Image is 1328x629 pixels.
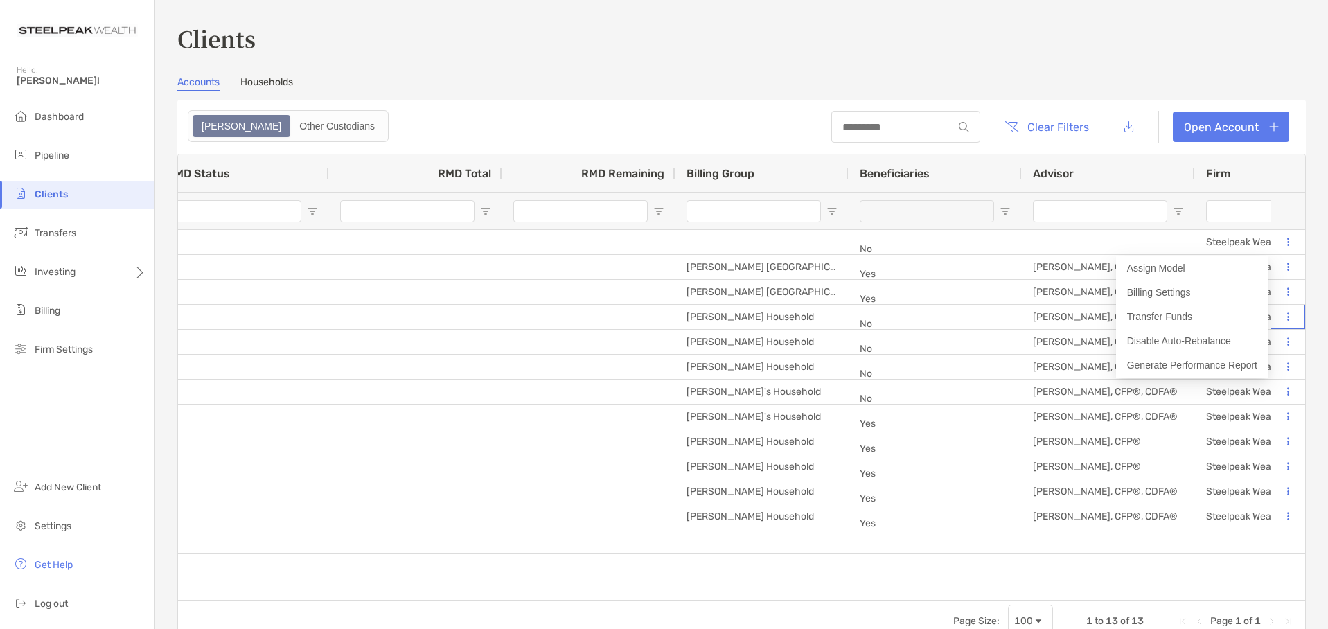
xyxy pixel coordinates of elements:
[675,504,849,529] div: [PERSON_NAME] Household
[675,405,849,429] div: [PERSON_NAME]'s Household
[1014,615,1033,627] div: 100
[12,340,29,357] img: firm-settings icon
[513,200,648,222] input: RMD Remaining Filter Input
[12,185,29,202] img: clients icon
[1022,479,1195,504] div: [PERSON_NAME], CFP®, CDFA®
[480,206,491,217] button: Open Filter Menu
[994,112,1099,142] button: Clear Filters
[860,290,1011,308] p: Yes
[860,315,1011,333] p: No
[1022,429,1195,454] div: [PERSON_NAME], CFP®
[953,615,1000,627] div: Page Size:
[1116,329,1268,353] button: Disable Auto-Rebalance
[1116,353,1268,378] button: Generate Performance Report
[1243,615,1252,627] span: of
[1173,112,1289,142] a: Open Account
[675,479,849,504] div: [PERSON_NAME] Household
[35,150,69,161] span: Pipeline
[1235,615,1241,627] span: 1
[12,301,29,318] img: billing icon
[860,265,1011,283] p: Yes
[860,365,1011,382] p: No
[860,440,1011,457] p: Yes
[1000,206,1011,217] button: Open Filter Menu
[860,340,1011,357] p: No
[1283,616,1294,627] div: Last Page
[860,390,1011,407] p: No
[860,167,930,180] span: Beneficiaries
[675,429,849,454] div: [PERSON_NAME] Household
[167,200,301,222] input: RMD Status Filter Input
[35,481,101,493] span: Add New Client
[860,240,1011,258] p: No
[1022,405,1195,429] div: [PERSON_NAME], CFP®, CDFA®
[1086,615,1092,627] span: 1
[35,305,60,317] span: Billing
[1022,255,1195,279] div: [PERSON_NAME], CFP®, CDFA®
[1022,504,1195,529] div: [PERSON_NAME], CFP®, CDFA®
[194,116,289,136] div: Zoe
[1022,454,1195,479] div: [PERSON_NAME], CFP®
[12,224,29,240] img: transfers icon
[1173,206,1184,217] button: Open Filter Menu
[1206,167,1230,180] span: Firm
[959,122,969,132] img: input icon
[1131,615,1144,627] span: 13
[1116,256,1268,281] button: Assign Model
[1177,616,1188,627] div: First Page
[1022,380,1195,404] div: [PERSON_NAME], CFP®, CDFA®
[12,263,29,279] img: investing icon
[35,266,76,278] span: Investing
[17,6,138,55] img: Zoe Logo
[675,280,849,304] div: [PERSON_NAME] [GEOGRAPHIC_DATA] [PERSON_NAME]'s Household
[1116,305,1268,329] button: Transfer Funds
[653,206,664,217] button: Open Filter Menu
[1210,615,1233,627] span: Page
[35,344,93,355] span: Firm Settings
[12,594,29,611] img: logout icon
[177,76,220,91] a: Accounts
[1255,615,1261,627] span: 1
[35,227,76,239] span: Transfers
[188,110,389,142] div: segmented control
[35,598,68,610] span: Log out
[675,355,849,379] div: [PERSON_NAME] Household
[1106,615,1118,627] span: 13
[438,167,491,180] span: RMD Total
[1022,280,1195,304] div: [PERSON_NAME], CFP®, CDFA®
[1033,200,1167,222] input: Advisor Filter Input
[675,330,849,354] div: [PERSON_NAME] Household
[12,107,29,124] img: dashboard icon
[1266,616,1277,627] div: Next Page
[307,206,318,217] button: Open Filter Menu
[292,116,382,136] div: Other Custodians
[35,188,68,200] span: Clients
[12,146,29,163] img: pipeline icon
[240,76,293,91] a: Households
[860,415,1011,432] p: Yes
[675,380,849,404] div: [PERSON_NAME]'s Household
[1022,330,1195,354] div: [PERSON_NAME], CFP®
[1022,305,1195,329] div: [PERSON_NAME], CFP®
[860,515,1011,532] p: Yes
[1116,281,1268,305] button: Billing Settings
[12,556,29,572] img: get-help icon
[826,206,838,217] button: Open Filter Menu
[1194,616,1205,627] div: Previous Page
[860,490,1011,507] p: Yes
[1120,615,1129,627] span: of
[687,167,754,180] span: Billing Group
[167,167,230,180] span: RMD Status
[35,111,84,123] span: Dashboard
[17,75,146,87] span: [PERSON_NAME]!
[12,478,29,495] img: add_new_client icon
[675,305,849,329] div: [PERSON_NAME] Household
[12,517,29,533] img: settings icon
[340,200,475,222] input: RMD Total Filter Input
[675,255,849,279] div: [PERSON_NAME] [GEOGRAPHIC_DATA] [PERSON_NAME]'s Household
[675,454,849,479] div: [PERSON_NAME] Household
[1033,167,1074,180] span: Advisor
[177,22,1306,54] h3: Clients
[860,465,1011,482] p: Yes
[1095,615,1104,627] span: to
